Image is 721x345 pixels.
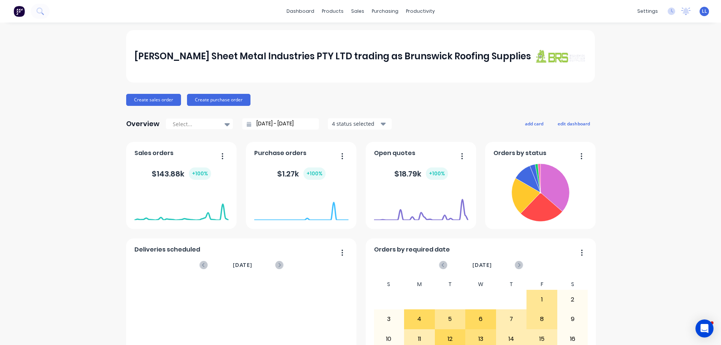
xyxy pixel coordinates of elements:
[374,310,404,328] div: 3
[14,6,25,17] img: Factory
[534,49,587,63] img: J A Sheet Metal Industries PTY LTD trading as Brunswick Roofing Supplies
[126,116,160,131] div: Overview
[402,6,439,17] div: productivity
[283,6,318,17] a: dashboard
[520,119,548,128] button: add card
[493,149,546,158] span: Orders by status
[187,94,250,106] button: Create purchase order
[134,245,200,254] span: Deliveries scheduled
[496,310,526,328] div: 7
[126,94,181,106] button: Create sales order
[472,261,492,269] span: [DATE]
[634,6,662,17] div: settings
[695,319,713,337] div: Open Intercom Messenger
[374,279,404,290] div: S
[189,167,211,180] div: + 100 %
[303,167,326,180] div: + 100 %
[435,279,466,290] div: T
[134,149,173,158] span: Sales orders
[558,310,588,328] div: 9
[394,167,448,180] div: $ 18.79k
[526,279,557,290] div: F
[318,6,347,17] div: products
[496,279,527,290] div: T
[553,119,595,128] button: edit dashboard
[368,6,402,17] div: purchasing
[254,149,306,158] span: Purchase orders
[426,167,448,180] div: + 100 %
[347,6,368,17] div: sales
[558,290,588,309] div: 2
[527,290,557,309] div: 1
[152,167,211,180] div: $ 143.88k
[557,279,588,290] div: S
[233,261,252,269] span: [DATE]
[702,8,707,15] span: LL
[328,118,392,130] button: 4 status selected
[527,310,557,328] div: 8
[465,279,496,290] div: W
[404,279,435,290] div: M
[374,149,415,158] span: Open quotes
[332,120,379,128] div: 4 status selected
[277,167,326,180] div: $ 1.27k
[466,310,496,328] div: 6
[404,310,434,328] div: 4
[134,49,531,64] div: [PERSON_NAME] Sheet Metal Industries PTY LTD trading as Brunswick Roofing Supplies
[435,310,465,328] div: 5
